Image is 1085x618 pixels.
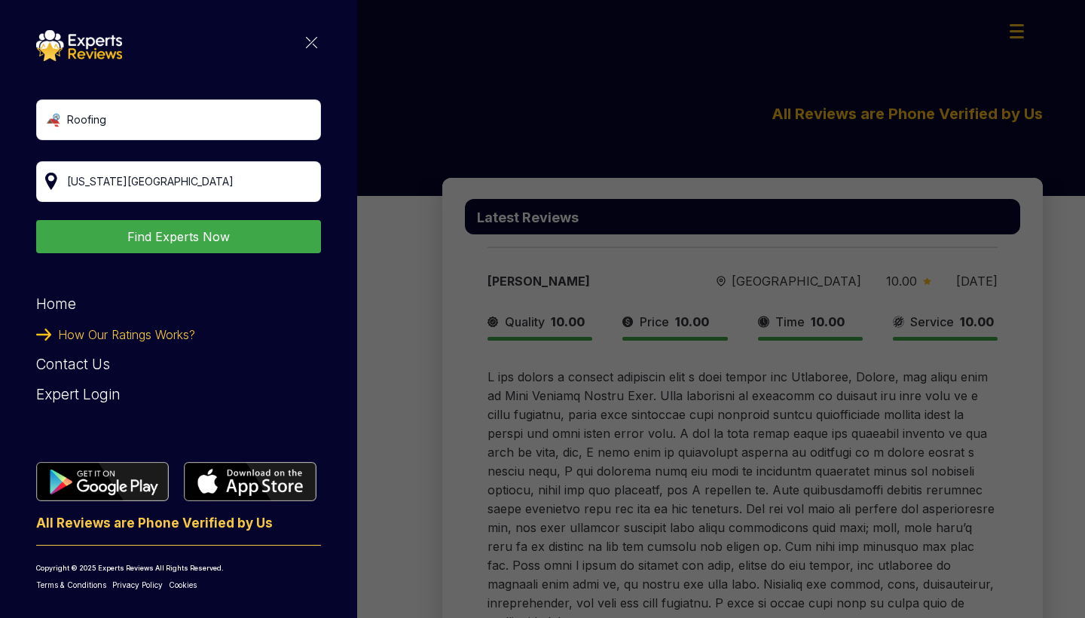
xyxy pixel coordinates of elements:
[36,462,169,501] img: categoryImgae
[58,320,195,350] span: How Our Ratings Works?
[184,462,316,501] img: categoryImgae
[36,517,321,546] p: All Reviews are Phone Verified by Us
[36,295,76,313] a: Home
[36,30,122,61] img: categoryImgae
[36,356,110,373] a: Contact Us
[36,564,321,571] p: Copyright © 2025 Experts Reviews All Rights Reserved.
[169,580,197,591] a: Cookies
[36,161,321,202] input: Your City
[36,220,321,253] button: Find Experts Now
[36,99,321,140] input: Search Category
[112,580,163,591] a: Privacy Policy
[36,380,321,410] div: Expert Login
[36,329,52,340] img: categoryImgae
[306,37,317,48] img: categoryImgae
[36,580,106,591] a: Terms & Conditions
